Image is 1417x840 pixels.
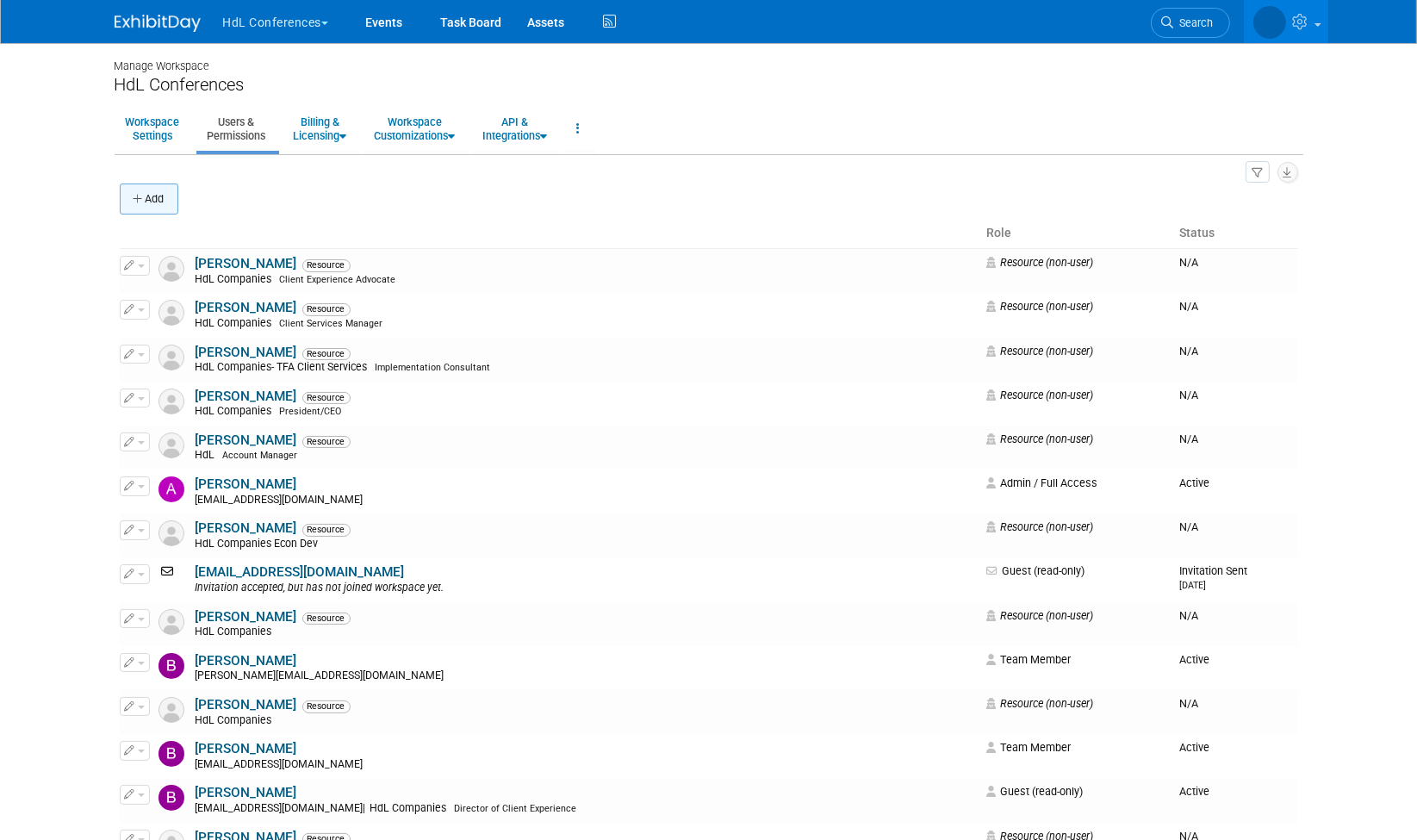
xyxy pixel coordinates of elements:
[986,785,1083,798] span: Guest (read-only)
[1180,389,1199,401] span: N/A
[1174,16,1214,29] span: Search
[115,108,191,150] a: WorkspaceSettings
[280,318,383,329] span: Client Services Manager
[1253,6,1286,39] img: Polly Tracy
[120,184,178,215] button: Add
[302,524,351,536] span: Resource
[158,785,184,811] img: Bret Harmon
[158,256,184,282] img: Resource
[376,362,491,373] span: Implementation Consultant
[196,609,297,625] a: [PERSON_NAME]
[196,653,297,669] a: [PERSON_NAME]
[196,361,373,373] span: HdL Companies- TFA Client Services
[302,436,351,448] span: Resource
[472,108,559,150] a: API &Integrations
[196,494,976,507] div: [EMAIL_ADDRESS][DOMAIN_NAME]
[196,432,297,448] a: [PERSON_NAME]
[196,273,277,285] span: HdL Companies
[196,300,297,315] a: [PERSON_NAME]
[1173,219,1298,248] th: Status
[196,802,976,816] div: [EMAIL_ADDRESS][DOMAIN_NAME]
[986,432,1093,445] span: Resource (non-user)
[302,348,351,360] span: Resource
[196,405,277,417] span: HdL Companies
[1180,564,1248,591] span: Invitation Sent
[196,520,297,536] a: [PERSON_NAME]
[1180,345,1199,358] span: N/A
[196,389,297,404] a: [PERSON_NAME]
[1180,300,1199,313] span: N/A
[1151,8,1230,38] a: Search
[1180,785,1210,798] span: Active
[158,741,184,767] img: Brenda Virgen
[196,625,277,638] span: HdL Companies
[158,653,184,679] img: Bobby Young
[986,300,1093,313] span: Resource (non-user)
[196,345,297,360] a: [PERSON_NAME]
[196,758,976,772] div: [EMAIL_ADDRESS][DOMAIN_NAME]
[1180,432,1199,445] span: N/A
[196,697,297,712] a: [PERSON_NAME]
[196,256,297,271] a: [PERSON_NAME]
[196,741,297,756] a: [PERSON_NAME]
[302,700,351,712] span: Resource
[158,300,184,326] img: Resource
[302,613,351,625] span: Resource
[1180,741,1210,754] span: Active
[986,256,1093,269] span: Resource (non-user)
[979,219,1172,248] th: Role
[986,564,1085,577] span: Guest (read-only)
[158,520,184,546] img: Resource
[158,609,184,635] img: Resource
[196,317,277,329] span: HdL Companies
[196,108,277,150] a: Users &Permissions
[280,274,396,285] span: Client Experience Advocate
[1180,653,1210,666] span: Active
[158,697,184,723] img: Resource
[366,802,452,814] span: HdL Companies
[158,432,184,458] img: Resource
[196,669,976,683] div: [PERSON_NAME][EMAIL_ADDRESS][DOMAIN_NAME]
[302,303,351,315] span: Resource
[1180,476,1210,489] span: Active
[302,392,351,404] span: Resource
[158,476,184,502] img: Angela Cruz
[115,74,1303,96] div: HdL Conferences
[115,15,201,32] img: ExhibitDay
[364,802,366,814] span: |
[196,538,324,550] span: HdL Companies Econ Dev
[986,520,1093,533] span: Resource (non-user)
[283,108,358,150] a: Billing &Licensing
[1180,520,1199,533] span: N/A
[196,785,297,800] a: [PERSON_NAME]
[1180,256,1199,269] span: N/A
[158,389,184,414] img: Resource
[986,389,1093,401] span: Resource (non-user)
[986,476,1097,489] span: Admin / Full Access
[280,406,342,417] span: President/CEO
[223,450,298,461] span: Account Manager
[196,714,277,726] span: HdL Companies
[196,582,976,595] div: Invitation accepted, but has not joined workspace yet.
[196,476,297,492] a: [PERSON_NAME]
[986,741,1071,754] span: Team Member
[986,697,1093,710] span: Resource (non-user)
[302,259,351,271] span: Resource
[1180,697,1199,710] span: N/A
[115,43,1303,74] div: Manage Workspace
[1180,580,1207,591] small: [DATE]
[455,803,577,814] span: Director of Client Experience
[196,564,405,580] a: [EMAIL_ADDRESS][DOMAIN_NAME]
[158,345,184,370] img: Resource
[196,449,221,461] span: HdL
[364,108,467,150] a: WorkspaceCustomizations
[986,653,1071,666] span: Team Member
[986,609,1093,622] span: Resource (non-user)
[986,345,1093,358] span: Resource (non-user)
[1180,609,1199,622] span: N/A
